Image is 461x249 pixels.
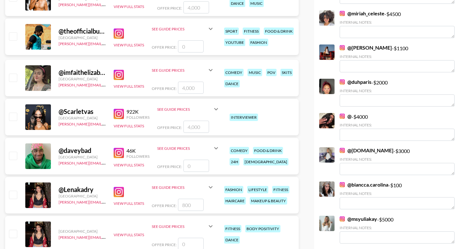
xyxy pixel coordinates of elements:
[340,157,455,162] div: Internal Notes:
[59,147,106,155] div: @ daveybad
[126,115,150,120] div: Followers
[340,225,455,230] div: Internal Notes:
[272,186,289,193] div: fitness
[266,69,277,76] div: pov
[157,146,212,151] div: See Guide Prices
[340,44,392,51] a: @[PERSON_NAME]
[152,45,177,50] span: Offer Price:
[340,147,393,154] a: @[DOMAIN_NAME]
[114,201,144,206] button: View Full Stats
[114,43,144,47] button: View Full Stats
[114,148,124,158] img: Instagram
[340,113,455,141] div: - $ 4000
[247,69,262,76] div: music
[114,4,144,9] button: View Full Stats
[59,35,106,40] div: [GEOGRAPHIC_DATA]
[152,224,207,229] div: See Guide Prices
[114,163,144,167] button: View Full Stats
[340,216,377,222] a: @msyuliakay
[59,108,106,116] div: @ Scarletvas
[59,68,106,76] div: @ imfaithelizabeth
[59,198,153,205] a: [PERSON_NAME][EMAIL_ADDRESS][DOMAIN_NAME]
[183,121,209,133] input: 4,000
[114,84,144,89] button: View Full Stats
[152,180,214,195] div: See Guide Prices
[249,39,268,46] div: fashion
[126,154,150,159] div: Followers
[340,20,455,25] div: Internal Notes:
[152,219,214,234] div: See Guide Prices
[59,155,106,159] div: [GEOGRAPHIC_DATA]
[340,88,455,93] div: Internal Notes:
[152,86,177,91] span: Offer Price:
[224,225,241,232] div: fitness
[340,54,455,59] div: Internal Notes:
[340,45,345,50] img: Instagram
[340,79,371,85] a: @duhparis
[280,69,293,76] div: skits
[340,216,455,244] div: - $ 5000
[59,120,153,126] a: [PERSON_NAME][EMAIL_ADDRESS][DOMAIN_NAME]
[340,44,455,72] div: - $ 1100
[114,187,124,197] img: Instagram
[152,185,207,190] div: See Guide Prices
[152,68,207,73] div: See Guide Prices
[224,236,240,244] div: dance
[152,27,207,31] div: See Guide Prices
[126,148,150,154] div: 46K
[340,123,455,127] div: Internal Notes:
[183,1,209,13] input: 4,000
[59,76,106,81] div: [GEOGRAPHIC_DATA]
[59,234,153,240] a: [PERSON_NAME][EMAIL_ADDRESS][DOMAIN_NAME]
[224,28,239,35] div: sport
[59,116,106,120] div: [GEOGRAPHIC_DATA]
[59,194,106,198] div: [GEOGRAPHIC_DATA]
[59,27,106,35] div: @ theofficialbunchieyoung
[114,28,124,39] img: Instagram
[224,197,246,205] div: haircare
[114,124,144,128] button: View Full Stats
[183,160,209,172] input: 0
[178,199,204,211] input: 800
[253,147,283,154] div: food & drink
[157,164,182,169] span: Offer Price:
[230,114,258,121] div: interviewer
[245,225,280,232] div: body positivity
[157,125,182,130] span: Offer Price:
[243,28,260,35] div: fitness
[114,109,124,119] img: Instagram
[247,186,268,193] div: lifestyle
[340,10,384,17] a: @miriah_celeste
[250,197,287,205] div: makeup & beauty
[224,186,243,193] div: fashion
[340,114,345,119] img: Instagram
[224,69,244,76] div: comedy
[157,6,182,11] span: Offer Price:
[114,70,124,80] img: Instagram
[59,229,106,234] div: [GEOGRAPHIC_DATA]
[340,148,345,153] img: Instagram
[340,147,455,175] div: - $ 3000
[340,79,455,107] div: - $ 2000
[178,82,204,94] input: 4,000
[224,80,240,87] div: dance
[340,181,455,209] div: - $ 100
[157,107,212,112] div: See Guide Prices
[59,81,153,87] a: [PERSON_NAME][EMAIL_ADDRESS][DOMAIN_NAME]
[157,141,220,156] div: See Guide Prices
[59,186,106,194] div: @ Lenakadry
[340,10,455,38] div: - $ 4500
[264,28,294,35] div: food & drink
[152,242,177,247] span: Offer Price:
[224,39,245,46] div: youtube
[230,147,249,154] div: comedy
[340,79,345,84] img: Instagram
[59,40,153,46] a: [PERSON_NAME][EMAIL_ADDRESS][DOMAIN_NAME]
[157,101,220,117] div: See Guide Prices
[126,108,150,115] div: 922K
[152,21,214,36] div: See Guide Prices
[340,182,345,187] img: Instagram
[340,11,345,16] img: Instagram
[114,232,144,237] button: View Full Stats
[59,159,153,165] a: [PERSON_NAME][EMAIL_ADDRESS][DOMAIN_NAME]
